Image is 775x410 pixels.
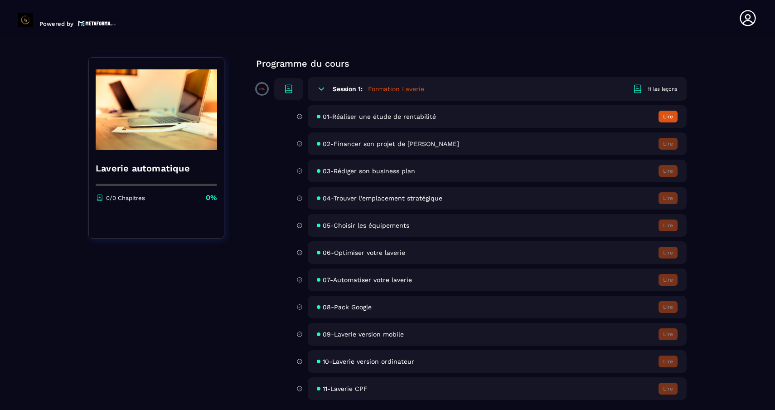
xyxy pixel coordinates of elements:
img: banner [96,64,217,155]
span: 09-Laverie version mobile [323,331,404,338]
button: Lire [659,165,678,177]
p: 0% [259,87,265,91]
span: 08-Pack Google [323,303,372,311]
span: 03-Rédiger son business plan [323,167,415,175]
span: 04-Trouver l'emplacement stratégique [323,195,442,202]
button: Lire [659,356,678,367]
span: 06-Optimiser votre laverie [323,249,405,256]
button: Lire [659,247,678,259]
img: logo-branding [18,13,33,27]
span: 10-Laverie version ordinateur [323,358,414,365]
button: Lire [659,192,678,204]
p: Programme du cours [256,57,687,70]
button: Lire [659,301,678,313]
h4: Laverie automatique [96,162,217,175]
button: Lire [659,111,678,122]
button: Lire [659,328,678,340]
span: 02-Financer son projet de [PERSON_NAME] [323,140,459,147]
span: 05-Choisir les équipements [323,222,409,229]
button: Lire [659,383,678,395]
span: 01-Réaliser une étude de rentabilité [323,113,436,120]
button: Lire [659,138,678,150]
img: logo [78,20,116,27]
span: 07-Automatiser votre laverie [323,276,412,283]
span: 11-Laverie CPF [323,385,368,392]
p: 0% [206,193,217,203]
h6: Session 1: [333,85,363,93]
h5: Formation Laverie [368,84,424,93]
p: Powered by [39,20,73,27]
p: 0/0 Chapitres [106,195,145,201]
div: 11 les leçons [648,86,678,93]
button: Lire [659,274,678,286]
button: Lire [659,220,678,231]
